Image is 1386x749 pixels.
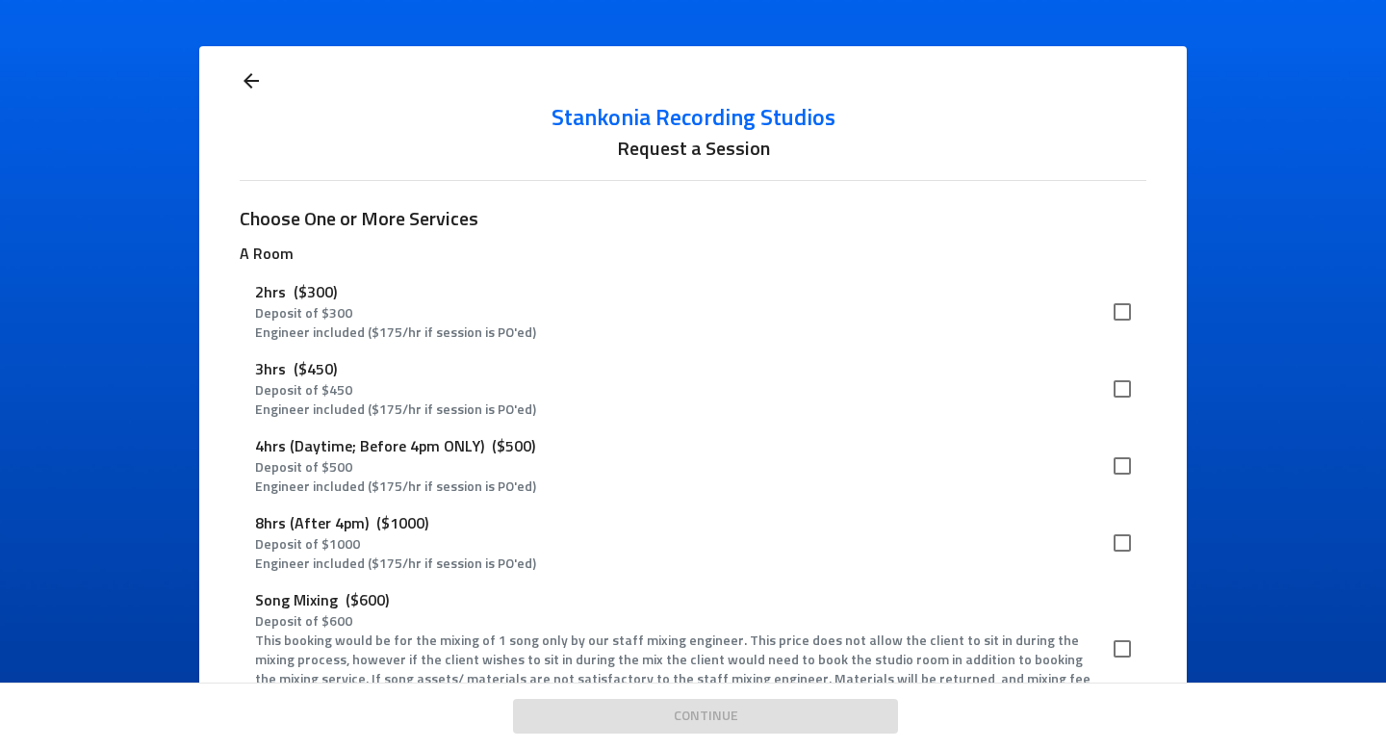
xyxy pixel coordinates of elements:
p: This booking would be for the mixing of 1 song only by our staff mixing engineer. This price does... [255,632,1099,709]
p: 8hrs (After 4pm) [255,512,369,535]
p: ($450) [286,358,345,381]
p: Deposit of $ 1000 [255,535,1099,555]
p: Engineer included ($175/hr if session is PO'ed) [255,555,1099,574]
p: ($1000) [369,512,436,535]
p: ($500) [484,435,543,458]
div: 3hrs($450)Deposit of $450Engineer included ($175/hr if session is PO'ed) [240,350,1145,427]
p: Engineer included ($175/hr if session is PO'ed) [255,323,1099,343]
div: Song Mixing($600)Deposit of $600This booking would be for the mixing of 1 song only by our staff ... [240,581,1145,716]
p: Engineer included ($175/hr if session is PO'ed) [255,478,1099,497]
p: Deposit of $ 500 [255,458,1099,478]
div: 8hrs (After 4pm)($1000)Deposit of $1000Engineer included ($175/hr if session is PO'ed) [240,504,1145,581]
p: Engineer included ($175/hr if session is PO'ed) [255,400,1099,420]
p: 3hrs [255,358,286,381]
div: 2hrs($300)Deposit of $300Engineer included ($175/hr if session is PO'ed) [240,273,1145,350]
p: ($300) [286,281,345,304]
p: Deposit of $ 600 [255,612,1099,632]
p: Song Mixing [255,589,338,612]
p: 2hrs [255,281,286,304]
p: 4hrs (Daytime; Before 4pm ONLY) [255,435,484,458]
div: 4hrs (Daytime; Before 4pm ONLY)($500)Deposit of $500Engineer included ($175/hr if session is PO'ed) [240,427,1145,504]
p: Deposit of $ 450 [255,381,1099,400]
p: ($600) [338,589,397,612]
h6: Choose One or More Services [240,204,478,235]
h6: Request a Session [240,134,1145,165]
a: Stankonia Recording Studios [240,103,1145,134]
p: A Room [240,243,1145,266]
p: Deposit of $ 300 [255,304,1099,323]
